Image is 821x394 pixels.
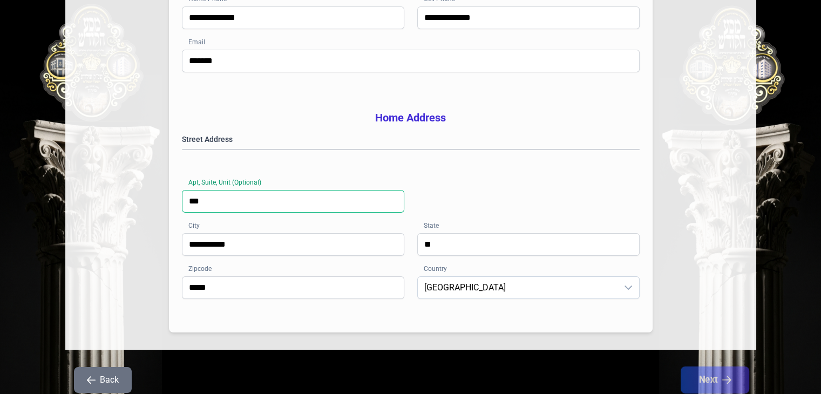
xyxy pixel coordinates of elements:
button: Next [680,366,749,393]
span: United States [418,277,618,298]
label: Street Address [182,134,640,145]
button: Back [74,367,132,393]
div: dropdown trigger [618,277,639,298]
h3: Home Address [182,110,640,125]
